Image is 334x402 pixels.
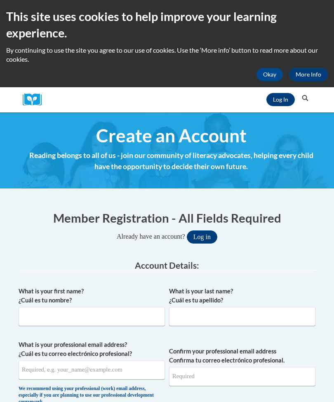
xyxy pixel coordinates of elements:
[169,367,315,386] input: Required
[266,93,295,106] a: Log In
[19,209,315,226] h1: Member Registration - All Fields Required
[169,307,315,326] input: Metadata input
[135,260,199,270] span: Account Details:
[19,360,165,379] input: Metadata input
[19,287,165,305] label: What is your first name? ¿Cuál es tu nombre?
[117,233,185,240] span: Already have an account?
[23,150,320,172] h4: Reading belongs to all of us - join our community of literacy advocates, helping every child have...
[23,93,47,106] a: Cox Campus
[169,287,315,305] label: What is your last name? ¿Cuál es tu apellido?
[256,68,283,81] button: Okay
[19,307,165,326] input: Metadata input
[6,8,328,42] h2: This site uses cookies to help improve your learning experience.
[289,68,328,81] a: More Info
[6,46,328,64] p: By continuing to use the site you agree to our use of cookies. Use the ‘More info’ button to read...
[169,347,315,365] label: Confirm your professional email address Confirma tu correo electrónico profesional.
[299,93,311,103] button: Search
[19,340,165,358] label: What is your professional email address? ¿Cuál es tu correo electrónico profesional?
[96,125,247,146] span: Create an Account
[187,230,217,244] button: Log in
[23,93,47,106] img: Logo brand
